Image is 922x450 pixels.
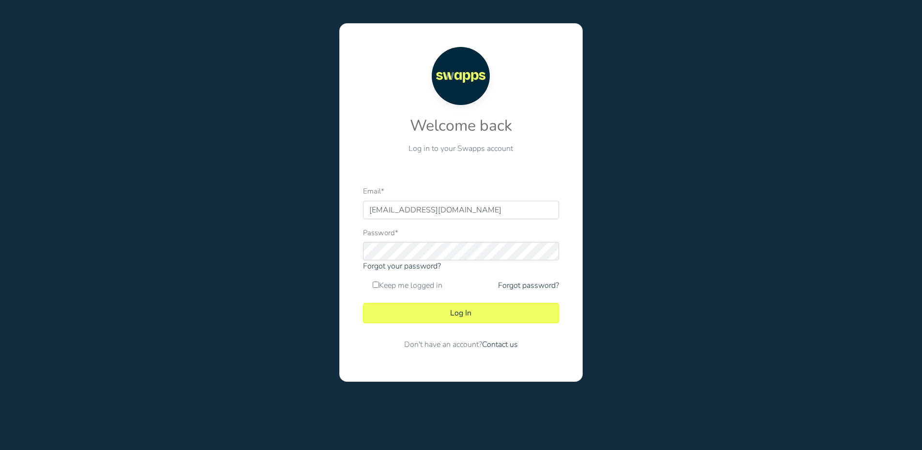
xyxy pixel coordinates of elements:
img: Swapps logo [432,47,490,105]
a: Forgot password? [498,280,559,291]
input: Keep me logged in [373,282,379,288]
label: Password [363,227,398,239]
h2: Welcome back [363,117,559,135]
a: Contact us [482,339,518,350]
button: Log In [363,303,559,323]
label: Email [363,186,384,197]
p: Log in to your Swapps account [363,143,559,154]
p: Don't have an account? [363,339,559,350]
a: Forgot your password? [363,261,441,271]
input: Email address [363,201,559,219]
label: Keep me logged in [373,280,442,291]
